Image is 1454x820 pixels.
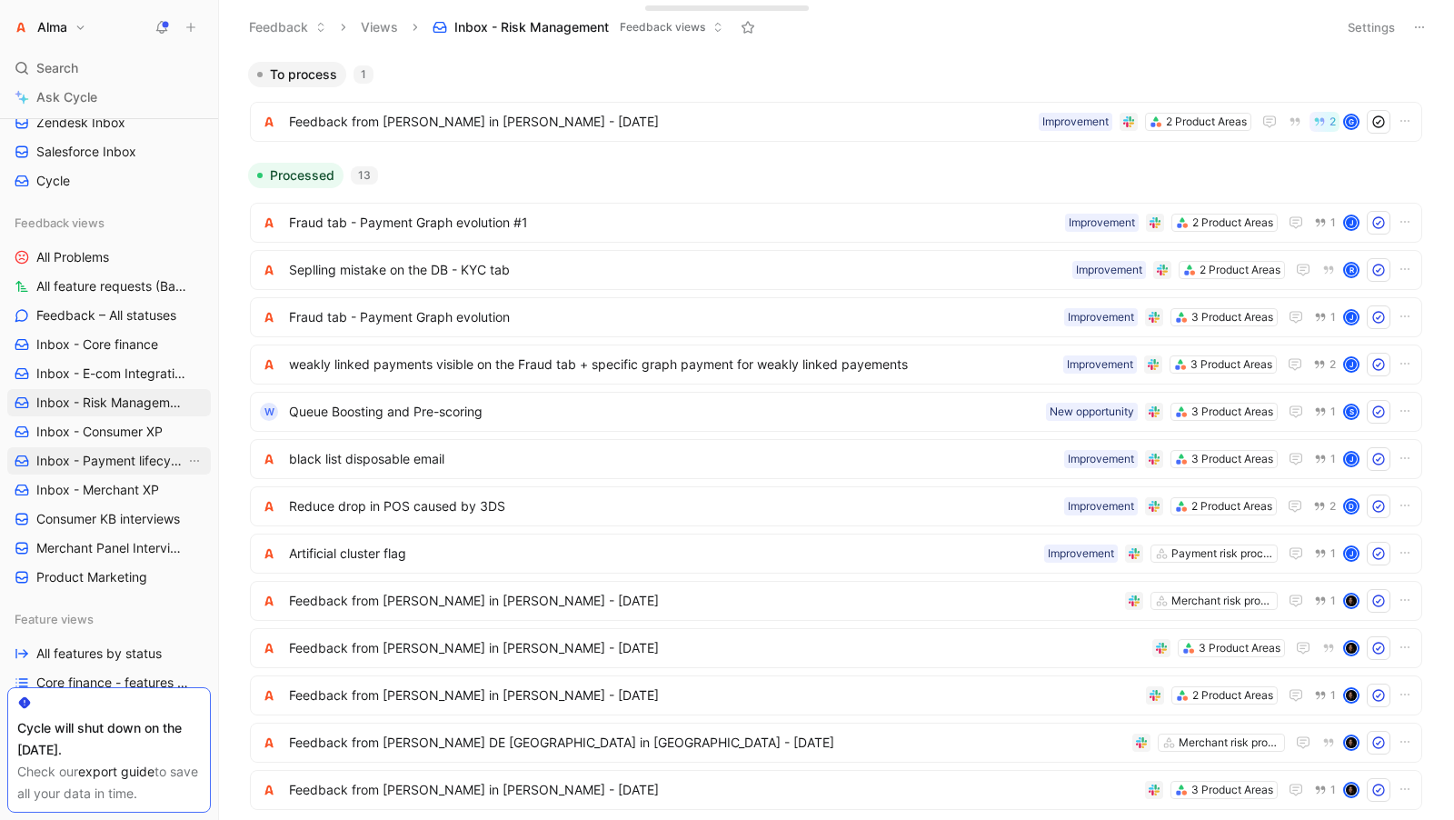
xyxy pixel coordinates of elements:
div: 2 Product Areas [1200,261,1280,279]
img: logo [260,261,278,279]
div: New opportunity [1050,403,1134,421]
div: Feedback viewsAll ProblemsAll feature requests (Backlog & To do)Feedback – All statusesInbox - Co... [7,209,211,591]
span: Feedback – All statuses [36,306,176,325]
button: 1 [1310,544,1339,564]
span: Feedback from [PERSON_NAME] DE [GEOGRAPHIC_DATA] in [GEOGRAPHIC_DATA] - [DATE] [289,732,1125,754]
a: All feature requests (Backlog & To do) [7,273,211,300]
img: logo [260,355,278,374]
img: avatar [1345,736,1358,749]
button: 1 [1310,780,1339,800]
a: logoFeedback from [PERSON_NAME] in [PERSON_NAME] - [DATE]2 Product Areas1avatar [250,675,1422,715]
a: Salesforce Inbox [7,138,211,165]
span: Feedback from [PERSON_NAME] in [PERSON_NAME] - [DATE] [289,637,1145,659]
a: logoArtificial cluster flagPayment risk processesImprovement1J [250,534,1422,574]
a: logoFeedback from [PERSON_NAME] in [PERSON_NAME] - [DATE]3 Product Areas1avatar [250,770,1422,810]
button: Feedback [241,14,334,41]
img: logo [260,734,278,752]
img: avatar [1345,784,1358,796]
div: Check our to save all your data in time. [17,761,201,805]
a: Consumer KB interviews [7,505,211,533]
button: 1 [1310,591,1339,611]
div: J [1345,216,1358,229]
div: Search [7,55,211,82]
a: Feedback – All statuses [7,302,211,329]
span: black list disposable email [289,448,1057,470]
span: Processed [270,166,334,185]
div: Improvement [1042,113,1109,131]
span: Merchant Panel Interviews [36,539,186,557]
span: 1 [1330,217,1336,228]
span: Feedback from [PERSON_NAME] in [PERSON_NAME] - [DATE] [289,590,1118,612]
button: To process [248,62,346,87]
div: J [1345,358,1358,371]
div: R [1345,264,1358,276]
button: 2 [1310,112,1339,132]
div: Improvement [1068,308,1134,326]
a: Inbox - Core finance [7,331,211,358]
a: WQueue Boosting and Pre-scoring3 Product AreasNew opportunity1S [250,392,1422,432]
img: logo [260,545,278,563]
button: Settings [1339,15,1403,40]
span: Seplling mistake on the DB - KYC tab [289,259,1065,281]
span: 1 [1330,406,1336,417]
img: logo [260,592,278,610]
div: 3 Product Areas [1191,403,1273,421]
a: Product Marketing [7,564,211,591]
div: Improvement [1068,450,1134,468]
button: View actions [185,452,204,470]
img: Alma [12,18,30,36]
div: 2 Product Areas [1192,214,1273,232]
a: Inbox - Consumer XP [7,418,211,445]
div: 2 Product Areas [1191,497,1272,515]
a: logoFraud tab - Payment Graph evolution3 Product AreasImprovement1J [250,297,1422,337]
div: Processed13 [241,163,1431,816]
a: Inbox - Payment lifecycleView actions [7,447,211,475]
a: Inbox - Merchant XP [7,476,211,504]
span: Inbox - Payment lifecycle [36,452,185,470]
a: Zendesk Inbox [7,109,211,136]
img: logo [260,450,278,468]
img: avatar [1345,689,1358,702]
div: S [1345,405,1358,418]
a: All Problems [7,244,211,271]
div: To process1 [241,62,1431,148]
a: export guide [78,764,154,779]
span: 1 [1330,785,1336,795]
span: 2 [1330,359,1336,370]
span: Reduce drop in POS caused by 3DS [289,495,1057,517]
div: G [1345,115,1358,128]
span: Fraud tab - Payment Graph evolution #1 [289,212,1058,234]
div: 3 Product Areas [1191,781,1273,799]
span: Feedback views [15,214,105,232]
span: Cycle [36,172,70,190]
span: 1 [1330,595,1336,606]
img: logo [260,639,278,657]
div: Cycle will shut down on the [DATE]. [17,717,201,761]
a: Ask Cycle [7,84,211,111]
span: 1 [1330,312,1336,323]
span: Feedback from [PERSON_NAME] in [PERSON_NAME] - [DATE] [289,685,1139,706]
a: logoSeplling mistake on the DB - KYC tab2 Product AreasImprovementR [250,250,1422,290]
button: Views [353,14,406,41]
img: logo [260,308,278,326]
img: logo [260,113,278,131]
img: logo [260,497,278,515]
div: Feedback views [7,209,211,236]
div: 2 Product Areas [1192,686,1273,705]
img: logo [260,686,278,705]
span: Core finance - features by status [36,674,189,692]
span: Inbox - Risk Management [36,394,185,412]
a: logoFeedback from [PERSON_NAME] DE [GEOGRAPHIC_DATA] in [GEOGRAPHIC_DATA] - [DATE]Merchant risk p... [250,723,1422,763]
span: Queue Boosting and Pre-scoring [289,401,1039,423]
a: Merchant Panel Interviews [7,535,211,562]
span: Artificial cluster flag [289,543,1037,565]
img: logo [260,781,278,799]
button: 1 [1310,402,1339,422]
div: Feature views [7,605,211,633]
div: J [1345,547,1358,560]
div: Improvement [1067,355,1133,374]
div: 3 Product Areas [1190,355,1272,374]
h1: Alma [37,19,67,35]
span: Inbox - Risk Management [454,18,609,36]
a: logoblack list disposable email3 Product AreasImprovement1J [250,439,1422,479]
